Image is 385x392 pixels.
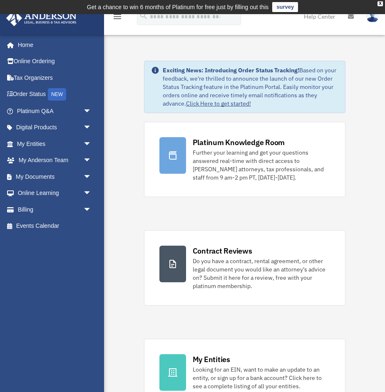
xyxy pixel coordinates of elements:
[6,103,104,119] a: Platinum Q&Aarrow_drop_down
[6,119,104,136] a: Digital Productsarrow_drop_down
[6,152,104,169] a: My Anderson Teamarrow_drop_down
[83,119,100,136] span: arrow_drop_down
[6,136,104,152] a: My Entitiesarrow_drop_down
[6,86,104,103] a: Order StatusNEW
[112,15,122,22] a: menu
[366,10,379,22] img: User Pic
[144,230,345,306] a: Contract Reviews Do you have a contract, rental agreement, or other legal document you would like...
[83,103,100,120] span: arrow_drop_down
[87,2,269,12] div: Get a chance to win 6 months of Platinum for free just by filling out this
[83,136,100,153] span: arrow_drop_down
[163,66,338,108] div: Based on your feedback, we're thrilled to announce the launch of our new Order Status Tracking fe...
[193,354,230,365] div: My Entities
[193,365,330,390] div: Looking for an EIN, want to make an update to an entity, or sign up for a bank account? Click her...
[193,257,330,290] div: Do you have a contract, rental agreement, or other legal document you would like an attorney's ad...
[139,11,148,20] i: search
[163,67,299,74] strong: Exciting News: Introducing Order Status Tracking!
[186,100,251,107] a: Click Here to get started!
[83,168,100,185] span: arrow_drop_down
[378,1,383,6] div: close
[6,37,100,53] a: Home
[83,185,100,202] span: arrow_drop_down
[6,218,104,234] a: Events Calendar
[48,88,66,101] div: NEW
[193,246,252,256] div: Contract Reviews
[83,152,100,169] span: arrow_drop_down
[144,122,345,197] a: Platinum Knowledge Room Further your learning and get your questions answered real-time with dire...
[193,137,285,148] div: Platinum Knowledge Room
[6,168,104,185] a: My Documentsarrow_drop_down
[112,12,122,22] i: menu
[6,69,104,86] a: Tax Organizers
[193,148,330,182] div: Further your learning and get your questions answered real-time with direct access to [PERSON_NAM...
[6,53,104,70] a: Online Ordering
[6,185,104,202] a: Online Learningarrow_drop_down
[83,201,100,218] span: arrow_drop_down
[4,10,79,26] img: Anderson Advisors Platinum Portal
[272,2,298,12] a: survey
[6,201,104,218] a: Billingarrow_drop_down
